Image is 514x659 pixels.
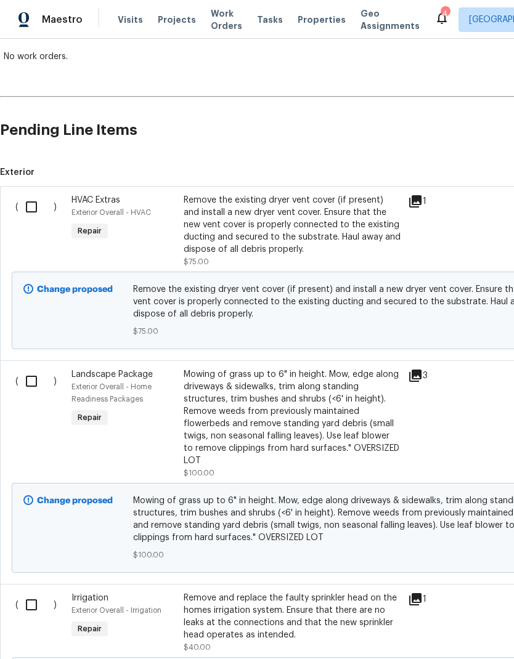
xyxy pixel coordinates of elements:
[184,469,214,477] span: $100.00
[71,383,152,403] span: Exterior Overall - Home Readiness Packages
[71,209,151,216] span: Exterior Overall - HVAC
[408,592,457,607] div: 1
[184,368,401,467] div: Mowing of grass up to 6" in height. Mow, edge along driveways & sidewalks, trim along standing st...
[71,594,108,602] span: Irrigation
[211,7,242,32] span: Work Orders
[184,194,401,256] div: Remove the existing dryer vent cover (if present) and install a new dryer vent cover. Ensure that...
[71,607,161,614] span: Exterior Overall - Irrigation
[441,7,449,20] div: 4
[12,365,68,483] div: ( )
[37,285,113,294] b: Change proposed
[408,368,457,383] div: 3
[158,14,196,26] span: Projects
[184,644,211,651] span: $40.00
[361,7,420,32] span: Geo Assignments
[12,190,68,272] div: ( )
[184,592,401,641] div: Remove and replace the faulty sprinkler head on the homes irrigation system. Ensure that there ar...
[12,588,68,657] div: ( )
[184,258,209,265] span: $75.00
[37,496,113,505] b: Change proposed
[298,14,346,26] span: Properties
[73,411,107,424] span: Repair
[71,196,120,204] span: HVAC Extras
[73,225,107,237] span: Repair
[73,623,107,635] span: Repair
[118,14,143,26] span: Visits
[42,14,83,26] span: Maestro
[408,194,457,209] div: 1
[71,370,153,379] span: Landscape Package
[257,15,283,24] span: Tasks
